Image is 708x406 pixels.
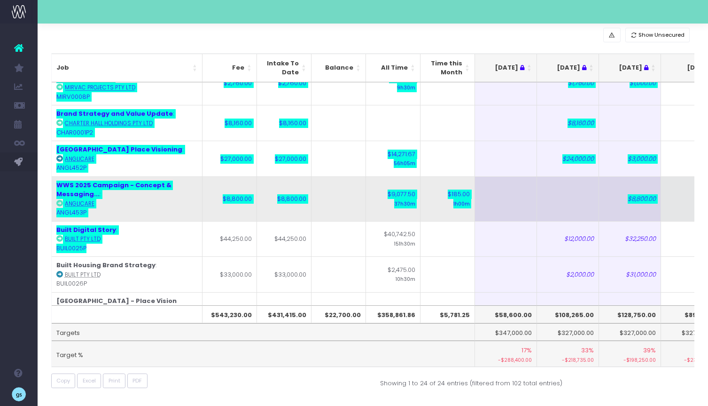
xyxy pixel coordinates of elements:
td: : ANGL453P [52,176,202,221]
th: All Time: activate to sort column ascending [366,54,420,82]
strong: Built Housing Brand Strategy [56,261,156,270]
th: $108,265.00 [537,305,599,323]
td: : BUIL0026P [52,256,202,292]
td: $2,760.00 [257,60,311,105]
small: 37h30m [394,199,415,207]
th: $431,415.00 [257,305,311,323]
abbr: Anglicare [65,155,94,163]
td: $31,000.00 [599,256,661,292]
td: $5,900.00 [202,292,257,337]
td: $27,000.00 [202,141,257,176]
small: 56h05m [394,159,415,167]
span: Copy [56,377,70,385]
abbr: Built Pty Ltd [65,235,101,243]
th: Jul 25 : activate to sort column ascending [537,54,599,82]
span: 33% [581,346,594,355]
td: $1,000.00 [599,60,661,105]
td: $327,000.00 [599,323,661,341]
td: $185.00 [420,176,475,221]
button: Excel [77,374,101,388]
th: Jun 25 : activate to sort column ascending [475,54,537,82]
small: 1h00m [453,199,470,207]
td: $13,167.50 [366,292,420,337]
span: 39% [643,346,656,355]
abbr: Mirvac Projects Pty Ltd [65,84,135,91]
th: Fee: activate to sort column ascending [202,54,257,82]
img: images/default_profile_image.png [12,387,26,401]
small: -$218,735.00 [542,355,594,364]
th: $58,600.00 [475,305,537,323]
th: Balance: activate to sort column ascending [311,54,366,82]
td: $8,160.00 [202,105,257,141]
button: PDF [127,374,148,388]
td: : MIRV0008P [52,60,202,105]
td: $2,475.00 [366,256,420,292]
th: Time this Month: activate to sort column ascending [420,54,475,82]
td: Targets [52,323,475,341]
span: Excel [83,377,96,385]
td: Target % [52,341,475,367]
strong: Built Digital Story [56,225,116,234]
td: $2,155.00 [366,60,420,105]
td: $8,160.00 [537,105,599,141]
span: Show Unsecured [638,31,685,39]
strong: [GEOGRAPHIC_DATA] Place Visioning [56,145,182,154]
small: -$198,250.00 [604,355,656,364]
abbr: Built Pty Ltd [65,271,101,279]
td: $8,800.00 [202,176,257,221]
th: $22,700.00 [311,305,366,323]
button: Show Unsecured [625,28,690,42]
th: $5,781.25 [420,305,475,323]
td: : ANGL4554P [52,292,202,337]
small: -$288,400.00 [480,355,532,364]
small: 151h30m [394,239,415,247]
strong: [GEOGRAPHIC_DATA] - Place Vision Video [56,296,177,315]
th: Intake To Date: activate to sort column ascending [257,54,311,82]
th: Job: activate to sort column ascending [52,54,202,82]
td: $9,077.50 [366,176,420,221]
th: $543,230.00 [202,305,257,323]
abbr: Charter Hall Holdings Pty Ltd [65,119,153,127]
td: $33,000.00 [257,256,311,292]
td: $27,000.00 [257,141,311,176]
abbr: Anglicare [65,200,94,207]
th: $128,750.00 [599,305,661,323]
td: $5,900.00 [599,292,661,337]
span: 17% [521,346,532,355]
td: $32,250.00 [599,221,661,257]
td: $24,000.00 [537,141,599,176]
td: $347,000.00 [475,323,537,341]
td: $8,800.00 [257,176,311,221]
strong: Brand Strategy and Value Update [56,109,173,118]
td: : BUIL0025P [52,221,202,257]
small: 10h30m [396,274,415,283]
td: $44,250.00 [257,221,311,257]
td: $40,742.50 [366,221,420,257]
td: : CHAR0001P2 [52,105,202,141]
th: $358,861.86 [366,305,420,323]
td: $8,160.00 [257,105,311,141]
strong: WWS 2025 Campaign - Concept & Messaging... [56,181,171,199]
span: PDF [132,377,142,385]
td: $33,000.00 [202,256,257,292]
td: $8,800.00 [599,176,661,221]
td: $14,271.67 [366,141,420,176]
button: Copy [51,374,76,388]
span: Print [109,377,120,385]
div: Showing 1 to 24 of 24 entries (filtered from 102 total entries) [380,374,562,388]
button: Print [103,374,125,388]
td: $3,000.00 [599,141,661,176]
td: $1,760.00 [537,60,599,105]
td: $2,000.00 [537,256,599,292]
td: : ANGL452P [52,141,202,176]
td: $5,900.00 [257,292,311,337]
td: $2,760.00 [202,60,257,105]
td: $12,000.00 [537,221,599,257]
th: Aug 25 : activate to sort column ascending [599,54,661,82]
small: 9h30m [397,83,415,91]
td: $327,000.00 [537,323,599,341]
td: $44,250.00 [202,221,257,257]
